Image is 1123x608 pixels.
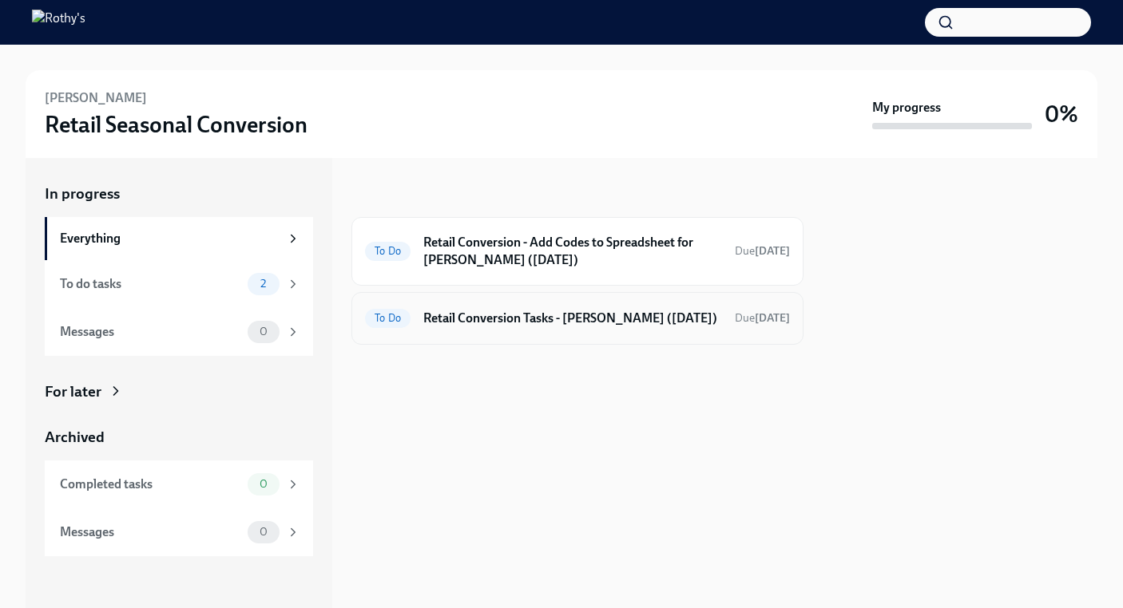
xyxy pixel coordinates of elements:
a: Archived [45,427,313,448]
a: For later [45,381,313,402]
div: For later [45,381,101,402]
span: September 8th, 2025 09:00 [735,310,790,326]
div: Messages [60,523,241,541]
img: Rothy's [32,10,85,35]
span: 2 [251,278,276,290]
a: In progress [45,184,313,204]
h3: 0% [1045,100,1078,128]
a: To DoRetail Conversion Tasks - [PERSON_NAME] ([DATE])Due[DATE] [365,306,790,331]
a: To DoRetail Conversion - Add Codes to Spreadsheet for [PERSON_NAME] ([DATE])Due[DATE] [365,231,790,272]
a: Everything [45,217,313,260]
div: To do tasks [60,275,241,293]
span: 0 [250,526,277,538]
div: Everything [60,230,280,247]
span: 0 [250,478,277,490]
h6: [PERSON_NAME] [45,89,147,107]
a: Messages0 [45,308,313,356]
span: Due [735,311,790,325]
strong: My progress [872,99,941,116]
div: Completed tasks [60,476,241,493]
span: September 8th, 2025 09:00 [735,243,790,259]
h6: Retail Conversion - Add Codes to Spreadsheet for [PERSON_NAME] ([DATE]) [423,234,722,269]
strong: [DATE] [755,244,790,258]
strong: [DATE] [755,311,790,325]
a: To do tasks2 [45,260,313,308]
span: To Do [365,312,411,324]
div: In progress [351,184,427,204]
a: Messages0 [45,508,313,556]
h6: Retail Conversion Tasks - [PERSON_NAME] ([DATE]) [423,310,722,327]
span: 0 [250,326,277,338]
a: Completed tasks0 [45,460,313,508]
span: Due [735,244,790,258]
h3: Retail Seasonal Conversion [45,110,308,139]
div: Messages [60,323,241,341]
span: To Do [365,245,411,257]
